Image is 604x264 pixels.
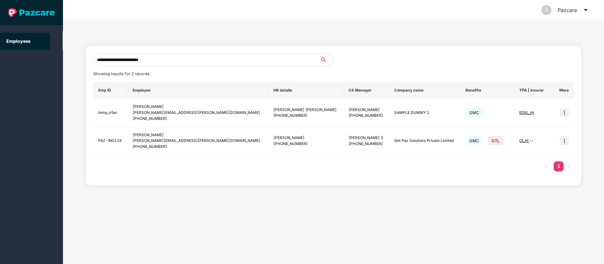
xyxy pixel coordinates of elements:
[389,99,460,127] td: SAMPLE DUMMY 1
[550,82,574,99] th: More
[349,135,384,141] div: [PERSON_NAME] S
[514,82,550,99] th: TPA | Insurer
[460,82,514,99] th: Benefits
[541,161,551,171] li: Previous Page
[93,82,128,99] th: Emp ID
[133,132,263,138] div: [PERSON_NAME]
[349,141,384,147] div: [PHONE_NUMBER]
[560,108,569,117] img: icon
[320,57,333,62] span: search
[133,138,263,144] div: [PERSON_NAME][EMAIL_ADDRESS][PERSON_NAME][DOMAIN_NAME]
[93,71,151,76] span: Showing results for 2 records.
[268,82,344,99] th: HR details
[567,165,571,168] span: right
[273,135,339,141] div: [PERSON_NAME]
[133,104,263,110] div: [PERSON_NAME]
[560,137,569,145] img: icon
[564,161,574,171] button: right
[133,116,263,122] div: [PHONE_NUMBER]
[93,99,128,127] td: temp_irfan
[6,38,31,44] a: Employees
[554,161,564,171] a: 1
[273,107,339,113] div: [PERSON_NAME] [PERSON_NAME]
[273,113,339,119] div: [PHONE_NUMBER]
[128,82,268,99] th: Employee
[273,141,339,147] div: [PHONE_NUMBER]
[564,161,574,171] li: Next Page
[544,165,548,168] span: left
[554,161,564,171] li: 1
[320,53,333,66] button: search
[488,136,503,145] span: GTL
[541,161,551,171] button: left
[389,82,460,99] th: Company name
[529,139,533,143] span: + 1
[344,82,389,99] th: CS Manager
[583,8,588,13] span: caret-down
[545,5,548,15] span: P
[389,127,460,155] td: Get Paz Solutions Private Limited
[349,107,384,113] div: [PERSON_NAME]
[133,144,263,150] div: [PHONE_NUMBER]
[349,113,384,119] div: [PHONE_NUMBER]
[519,138,529,143] span: OI_HI
[133,110,263,116] div: [PERSON_NAME][EMAIL_ADDRESS][PERSON_NAME][DOMAIN_NAME]
[93,127,128,155] td: PAZ-IN0116
[465,108,483,117] span: GMC
[519,110,534,115] span: EDEL_HI
[465,136,483,145] span: GMC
